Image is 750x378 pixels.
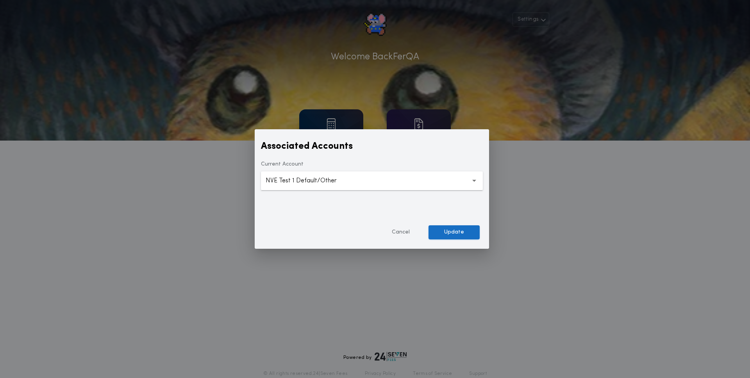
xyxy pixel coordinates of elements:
label: Current Account [261,160,304,168]
button: NVE Test 1 Default/Other [261,171,483,190]
button: Cancel [376,225,425,239]
button: Update [429,225,480,239]
label: Associated Accounts [261,140,353,153]
p: NVE Test 1 Default/Other [266,176,349,185]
